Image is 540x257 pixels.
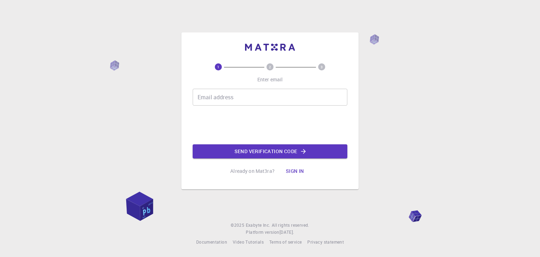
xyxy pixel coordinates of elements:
span: Platform version [246,229,279,236]
p: Enter email [257,76,283,83]
span: Exabyte Inc. [246,222,270,228]
a: Exabyte Inc. [246,222,270,229]
text: 1 [217,64,219,69]
button: Sign in [280,164,310,178]
span: Documentation [196,239,227,245]
text: 2 [269,64,271,69]
a: Terms of service [269,239,302,246]
span: All rights reserved. [272,222,309,229]
span: [DATE] . [279,229,294,235]
iframe: reCAPTCHA [217,111,323,139]
a: Privacy statement [307,239,344,246]
a: Documentation [196,239,227,246]
span: Terms of service [269,239,302,245]
span: © 2025 [231,222,245,229]
text: 3 [321,64,323,69]
a: [DATE]. [279,229,294,236]
span: Privacy statement [307,239,344,245]
span: Video Tutorials [233,239,264,245]
button: Send verification code [193,144,347,158]
p: Already on Mat3ra? [230,168,275,175]
a: Video Tutorials [233,239,264,246]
